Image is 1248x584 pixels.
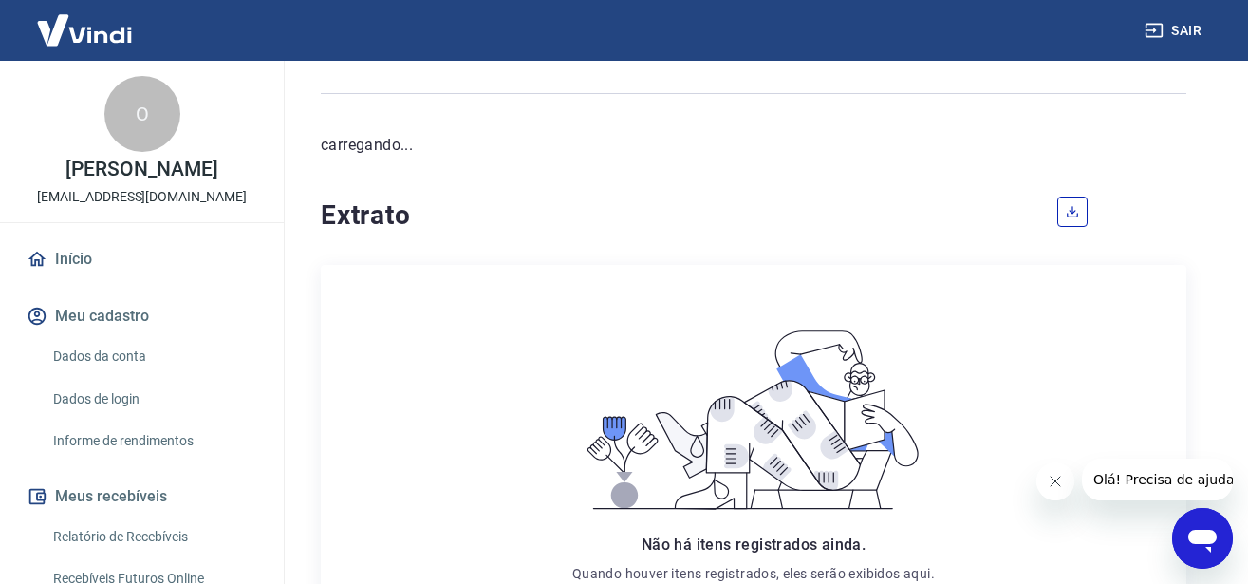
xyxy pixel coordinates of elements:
[321,197,1034,235] h4: Extrato
[1172,508,1233,569] iframe: Botão para abrir a janela de mensagens
[104,76,180,152] div: O
[11,13,159,28] span: Olá! Precisa de ajuda?
[1036,462,1074,500] iframe: Fechar mensagem
[46,337,261,376] a: Dados da conta
[23,238,261,280] a: Início
[46,422,261,461] a: Informe de rendimentos
[1141,13,1209,48] button: Sair
[46,380,261,419] a: Dados de login
[37,187,247,207] p: [EMAIL_ADDRESS][DOMAIN_NAME]
[572,564,935,583] p: Quando houver itens registrados, eles serão exibidos aqui.
[65,160,217,179] p: [PERSON_NAME]
[23,476,261,518] button: Meus recebíveis
[1082,459,1233,500] iframe: Mensagem da empresa
[23,1,146,59] img: Vindi
[321,134,1186,157] p: carregando...
[642,536,866,554] span: Não há itens registrados ainda.
[23,295,261,337] button: Meu cadastro
[46,518,261,556] a: Relatório de Recebíveis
